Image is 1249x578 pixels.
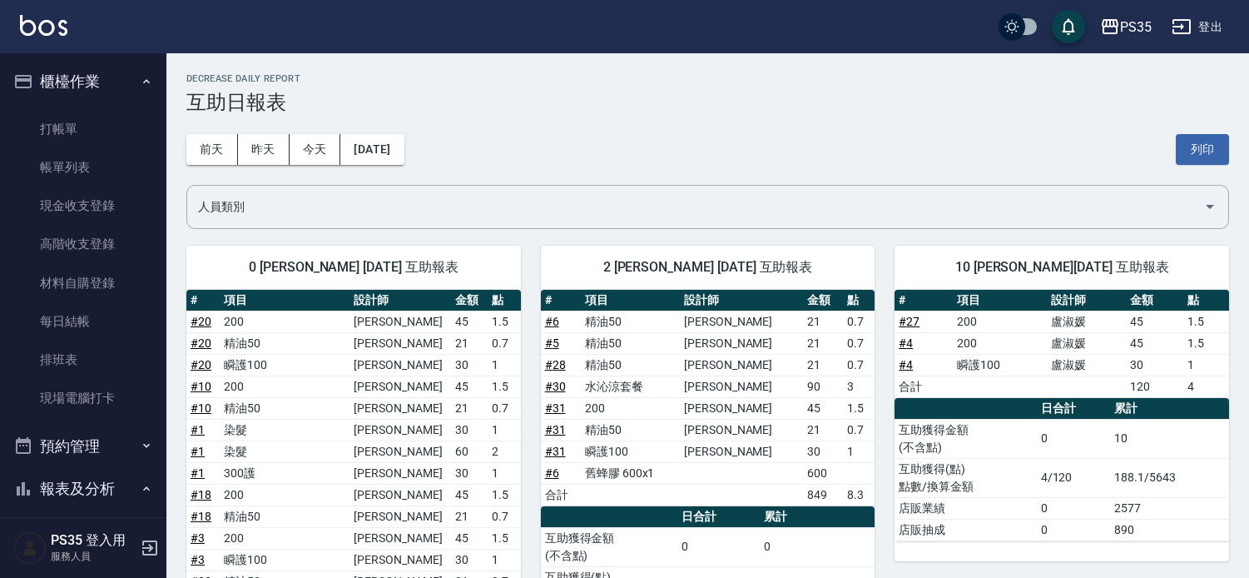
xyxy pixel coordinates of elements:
[488,354,521,376] td: 1
[349,441,451,462] td: [PERSON_NAME]
[191,553,205,566] a: #3
[191,445,205,458] a: #1
[541,290,581,311] th: #
[803,484,843,506] td: 849
[7,110,160,148] a: 打帳單
[488,527,521,549] td: 1.5
[451,332,488,354] td: 21
[1183,311,1229,332] td: 1.5
[340,134,404,165] button: [DATE]
[677,506,760,528] th: 日合計
[191,510,211,523] a: #18
[1183,354,1229,376] td: 1
[1110,519,1229,541] td: 890
[1110,398,1229,420] th: 累計
[953,290,1047,311] th: 項目
[191,315,211,328] a: #20
[581,462,680,484] td: 舊蜂膠 600x1
[1110,458,1229,497] td: 188.1/5643
[488,484,521,506] td: 1.5
[191,488,211,501] a: #18
[349,376,451,397] td: [PERSON_NAME]
[1183,376,1229,397] td: 4
[843,397,875,419] td: 1.5
[1047,311,1126,332] td: 盧淑媛
[349,484,451,506] td: [PERSON_NAME]
[20,15,67,36] img: Logo
[7,60,160,103] button: 櫃檯作業
[488,419,521,441] td: 1
[7,517,160,556] a: 報表目錄
[349,354,451,376] td: [PERSON_NAME]
[843,311,875,332] td: 0.7
[843,376,875,397] td: 3
[7,302,160,341] a: 每日結帳
[7,148,160,187] a: 帳單列表
[51,532,136,549] h5: PS35 登入用
[895,419,1036,458] td: 互助獲得金額 (不含點)
[843,484,875,506] td: 8.3
[220,484,350,506] td: 200
[895,376,952,397] td: 合計
[953,354,1047,376] td: 瞬護100
[803,419,843,441] td: 21
[349,549,451,571] td: [PERSON_NAME]
[545,401,566,415] a: #31
[194,192,1197,222] input: 人員名稱
[1047,354,1126,376] td: 盧淑媛
[1052,10,1085,43] button: save
[760,527,875,566] td: 0
[349,527,451,549] td: [PERSON_NAME]
[7,379,160,417] a: 現場電腦打卡
[191,380,211,393] a: #10
[843,354,875,376] td: 0.7
[1120,17,1152,37] div: PS35
[451,441,488,462] td: 60
[1093,10,1158,44] button: PS35
[186,73,1229,84] h2: Decrease Daily Report
[191,531,205,545] a: #3
[914,259,1209,276] span: 10 [PERSON_NAME][DATE] 互助報表
[220,376,350,397] td: 200
[581,354,680,376] td: 精油50
[803,332,843,354] td: 21
[895,497,1036,519] td: 店販業績
[220,311,350,332] td: 200
[349,506,451,527] td: [PERSON_NAME]
[488,311,521,332] td: 1.5
[899,358,913,371] a: #4
[451,311,488,332] td: 45
[803,376,843,397] td: 90
[451,290,488,311] th: 金額
[541,290,875,506] table: a dense table
[191,358,211,371] a: #20
[843,290,875,311] th: 點
[220,506,350,527] td: 精油50
[220,527,350,549] td: 200
[206,259,501,276] span: 0 [PERSON_NAME] [DATE] 互助報表
[451,354,488,376] td: 30
[895,290,952,311] th: #
[451,527,488,549] td: 45
[488,506,521,527] td: 0.7
[1126,376,1183,397] td: 120
[451,462,488,484] td: 30
[7,264,160,302] a: 材料自購登錄
[680,290,803,311] th: 設計師
[1037,519,1111,541] td: 0
[680,332,803,354] td: [PERSON_NAME]
[895,458,1036,497] td: 互助獲得(點) 點數/換算金額
[545,466,559,480] a: #6
[1110,419,1229,458] td: 10
[680,311,803,332] td: [PERSON_NAME]
[545,315,559,328] a: #6
[843,332,875,354] td: 0.7
[803,311,843,332] td: 21
[488,376,521,397] td: 1.5
[1037,419,1111,458] td: 0
[581,290,680,311] th: 項目
[220,462,350,484] td: 300護
[680,376,803,397] td: [PERSON_NAME]
[581,332,680,354] td: 精油50
[803,462,843,484] td: 600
